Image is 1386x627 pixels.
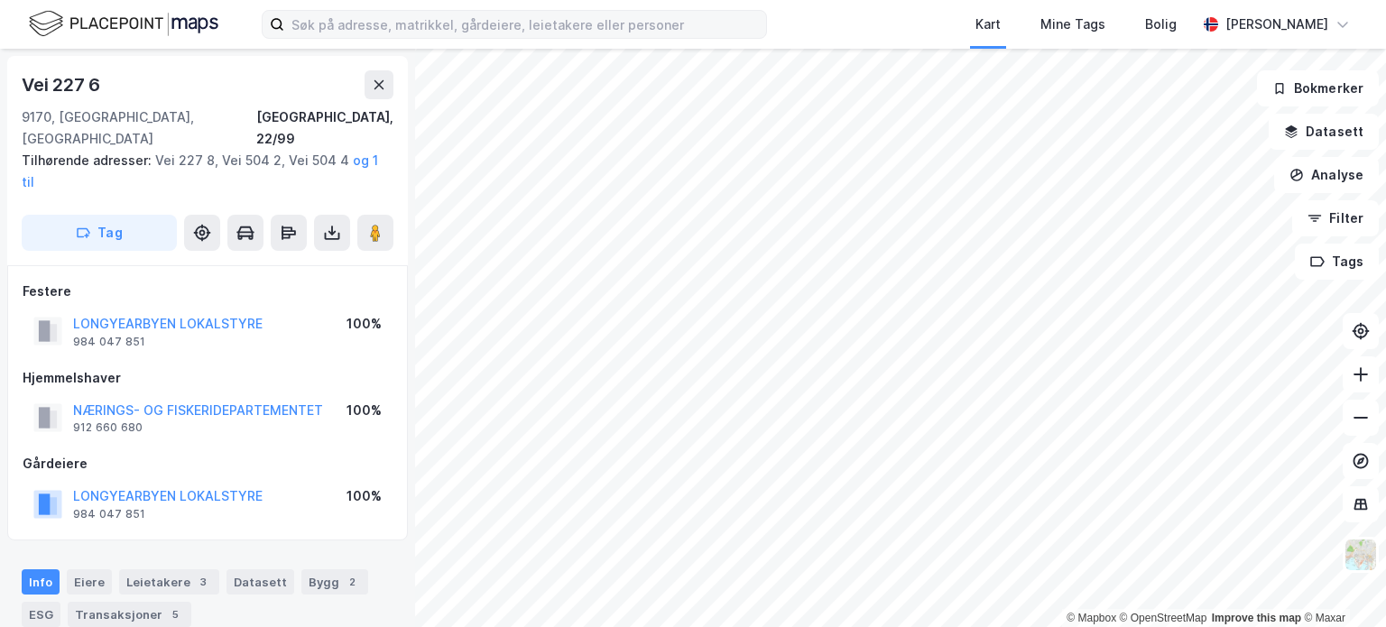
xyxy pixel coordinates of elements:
div: Bygg [301,569,368,595]
div: Kart [975,14,1001,35]
div: [PERSON_NAME] [1225,14,1328,35]
a: OpenStreetMap [1120,612,1207,624]
div: 100% [346,313,382,335]
div: Bolig [1145,14,1177,35]
div: Datasett [226,569,294,595]
div: 5 [166,605,184,623]
div: Mine Tags [1040,14,1105,35]
img: logo.f888ab2527a4732fd821a326f86c7f29.svg [29,8,218,40]
iframe: Chat Widget [1296,540,1386,627]
button: Filter [1292,200,1379,236]
input: Søk på adresse, matrikkel, gårdeiere, leietakere eller personer [284,11,766,38]
div: Gårdeiere [23,453,393,475]
div: Vei 227 8, Vei 504 2, Vei 504 4 [22,150,379,193]
span: Tilhørende adresser: [22,152,155,168]
div: Vei 227 6 [22,70,104,99]
div: 9170, [GEOGRAPHIC_DATA], [GEOGRAPHIC_DATA] [22,106,256,150]
div: Festere [23,281,393,302]
a: Mapbox [1067,612,1116,624]
div: 3 [194,573,212,591]
div: 984 047 851 [73,335,145,349]
div: Info [22,569,60,595]
button: Tag [22,215,177,251]
div: Hjemmelshaver [23,367,393,389]
button: Tags [1295,244,1379,280]
button: Datasett [1269,114,1379,150]
div: ESG [22,602,60,627]
img: Z [1344,538,1378,572]
a: Improve this map [1212,612,1301,624]
div: 984 047 851 [73,507,145,521]
div: 912 660 680 [73,420,143,435]
div: Leietakere [119,569,219,595]
div: Transaksjoner [68,602,191,627]
div: 100% [346,485,382,507]
button: Analyse [1274,157,1379,193]
div: Eiere [67,569,112,595]
div: [GEOGRAPHIC_DATA], 22/99 [256,106,393,150]
div: 2 [343,573,361,591]
button: Bokmerker [1257,70,1379,106]
div: 100% [346,400,382,421]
